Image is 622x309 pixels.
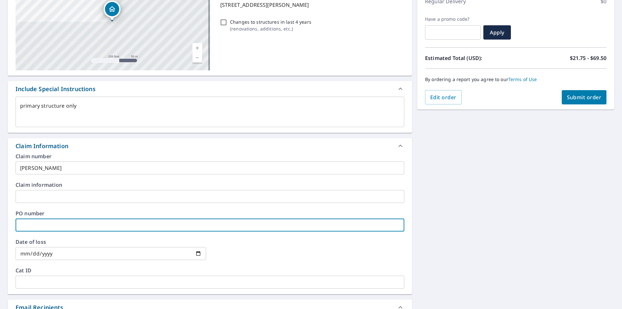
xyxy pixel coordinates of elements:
label: Date of loss [16,239,206,244]
a: Current Level 17, Zoom In [192,43,202,53]
label: Have a promo code? [425,16,481,22]
span: Submit order [567,94,602,101]
p: ( renovations, additions, etc. ) [230,25,311,32]
button: Submit order [562,90,607,104]
p: [STREET_ADDRESS][PERSON_NAME] [220,1,402,9]
div: Claim Information [16,142,68,150]
div: Claim Information [8,138,412,154]
div: Include Special Instructions [8,81,412,97]
div: Include Special Instructions [16,85,96,93]
button: Edit order [425,90,462,104]
div: Dropped pin, building 1, Residential property, 3020 Oak Borough Run Fort Wayne, IN 46804 [104,1,121,21]
a: Current Level 17, Zoom Out [192,53,202,63]
p: By ordering a report you agree to our [425,77,606,82]
label: Claim information [16,182,404,187]
button: Apply [483,25,511,40]
a: Terms of Use [508,76,537,82]
span: Edit order [430,94,456,101]
textarea: primary structure only [20,103,400,121]
label: Claim number [16,154,404,159]
label: PO number [16,211,404,216]
label: Cat ID [16,268,404,273]
p: $21.75 - $69.50 [570,54,606,62]
p: Changes to structures in last 4 years [230,18,311,25]
p: Estimated Total (USD): [425,54,516,62]
span: Apply [489,29,506,36]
